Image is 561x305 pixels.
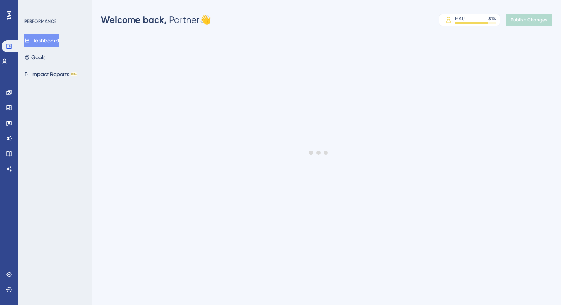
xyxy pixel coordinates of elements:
[506,14,552,26] button: Publish Changes
[455,16,465,22] div: MAU
[24,67,77,81] button: Impact ReportsBETA
[24,34,59,47] button: Dashboard
[488,16,496,22] div: 81 %
[24,50,45,64] button: Goals
[101,14,167,25] span: Welcome back,
[511,17,547,23] span: Publish Changes
[71,72,77,76] div: BETA
[24,18,56,24] div: PERFORMANCE
[101,14,211,26] div: Partner 👋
